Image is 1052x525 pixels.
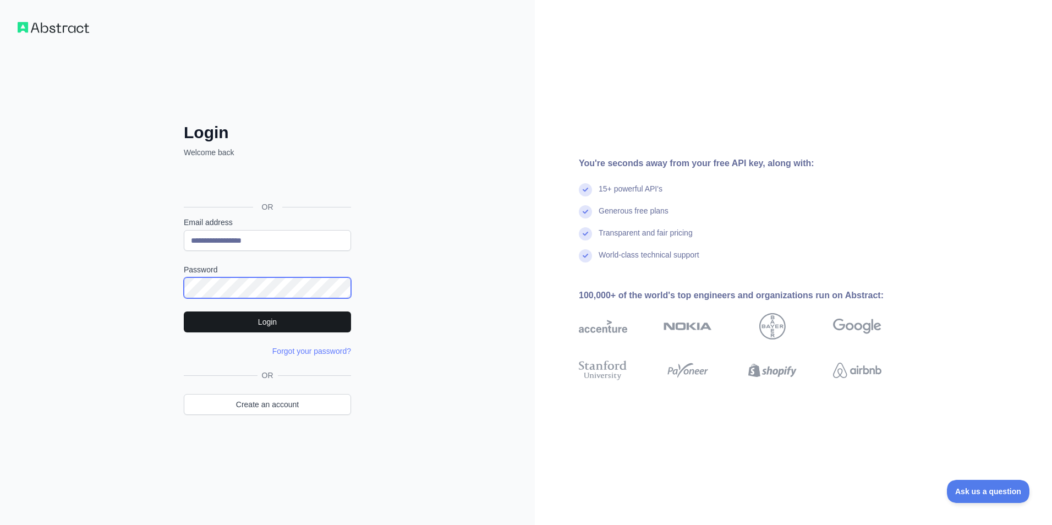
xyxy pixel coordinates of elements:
[833,313,881,340] img: google
[947,480,1030,503] iframe: Toggle Customer Support
[184,147,351,158] p: Welcome back
[184,311,351,332] button: Login
[579,358,627,382] img: stanford university
[599,183,662,205] div: 15+ powerful API's
[579,157,917,170] div: You're seconds away from your free API key, along with:
[833,358,881,382] img: airbnb
[579,249,592,262] img: check mark
[18,22,89,33] img: Workflow
[599,249,699,271] div: World-class technical support
[748,358,797,382] img: shopify
[184,264,351,275] label: Password
[184,123,351,143] h2: Login
[579,227,592,240] img: check mark
[178,170,354,194] iframe: Sign in with Google Button
[579,313,627,340] img: accenture
[579,183,592,196] img: check mark
[664,313,712,340] img: nokia
[579,205,592,218] img: check mark
[599,205,669,227] div: Generous free plans
[579,289,917,302] div: 100,000+ of the world's top engineers and organizations run on Abstract:
[253,201,282,212] span: OR
[759,313,786,340] img: bayer
[272,347,351,356] a: Forgot your password?
[184,217,351,228] label: Email address
[184,394,351,415] a: Create an account
[257,370,278,381] span: OR
[664,358,712,382] img: payoneer
[599,227,693,249] div: Transparent and fair pricing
